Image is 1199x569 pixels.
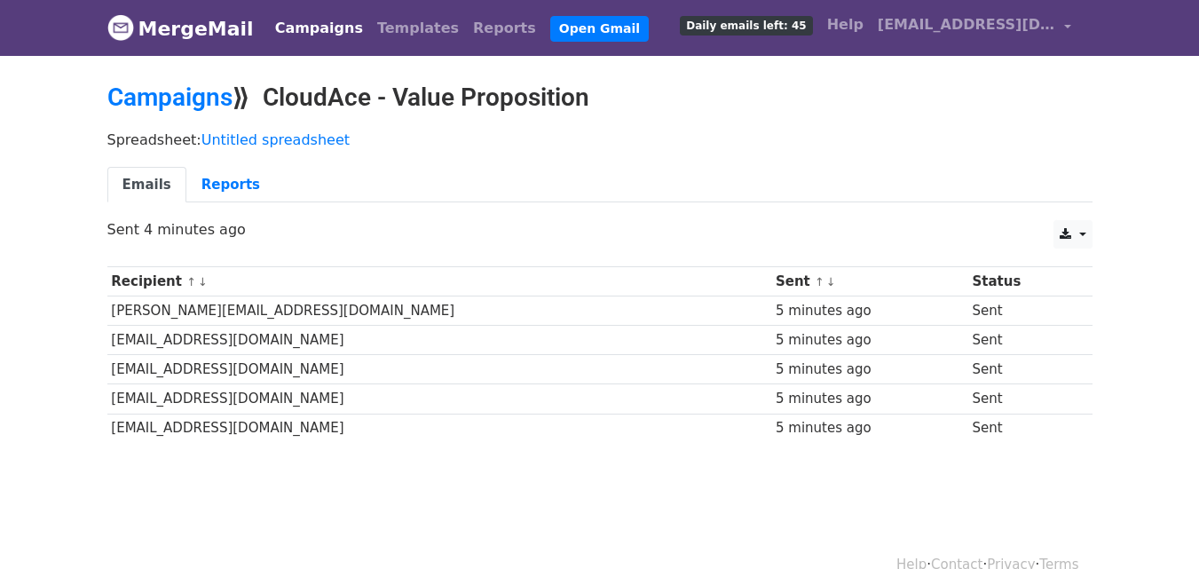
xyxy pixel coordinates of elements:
th: Sent [771,267,967,296]
p: Sent 4 minutes ago [107,220,1093,239]
a: Campaigns [107,83,233,112]
td: [PERSON_NAME][EMAIL_ADDRESS][DOMAIN_NAME] [107,296,772,326]
a: Untitled spreadsheet [201,131,350,148]
td: Sent [968,414,1077,443]
td: Sent [968,384,1077,414]
a: ↑ [815,275,824,288]
a: ↑ [186,275,196,288]
h2: ⟫ CloudAce - Value Proposition [107,83,1093,113]
img: MergeMail logo [107,14,134,41]
a: Campaigns [268,11,370,46]
th: Recipient [107,267,772,296]
td: [EMAIL_ADDRESS][DOMAIN_NAME] [107,355,772,384]
a: MergeMail [107,10,254,47]
a: Reports [186,167,275,203]
a: ↓ [198,275,208,288]
div: 5 minutes ago [776,330,964,351]
span: [EMAIL_ADDRESS][DOMAIN_NAME] [878,14,1055,36]
a: Templates [370,11,466,46]
a: Open Gmail [550,16,649,42]
a: Reports [466,11,543,46]
div: 5 minutes ago [776,418,964,439]
span: Daily emails left: 45 [680,16,812,36]
td: Sent [968,296,1077,326]
div: 5 minutes ago [776,389,964,409]
td: Sent [968,326,1077,355]
a: Help [820,7,871,43]
a: Daily emails left: 45 [673,7,819,43]
div: 5 minutes ago [776,301,964,321]
a: [EMAIL_ADDRESS][DOMAIN_NAME] [871,7,1078,49]
td: [EMAIL_ADDRESS][DOMAIN_NAME] [107,326,772,355]
th: Status [968,267,1077,296]
td: [EMAIL_ADDRESS][DOMAIN_NAME] [107,384,772,414]
a: Emails [107,167,186,203]
td: Sent [968,355,1077,384]
p: Spreadsheet: [107,130,1093,149]
a: ↓ [826,275,836,288]
div: 5 minutes ago [776,360,964,380]
td: [EMAIL_ADDRESS][DOMAIN_NAME] [107,414,772,443]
